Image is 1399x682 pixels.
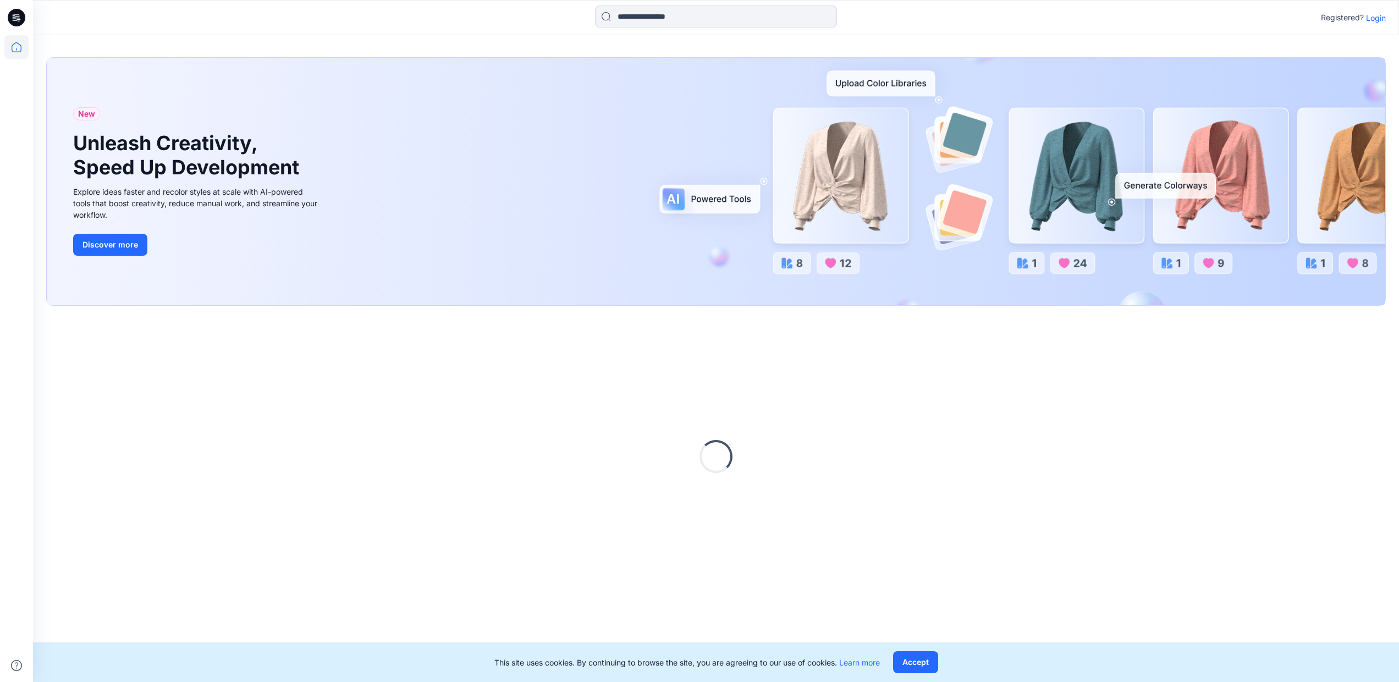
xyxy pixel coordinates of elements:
[494,657,880,668] p: This site uses cookies. By continuing to browse the site, you are agreeing to our use of cookies.
[78,107,95,120] span: New
[73,234,321,256] a: Discover more
[73,131,304,179] h1: Unleash Creativity, Speed Up Development
[1321,11,1364,24] p: Registered?
[1366,12,1386,24] p: Login
[839,658,880,667] a: Learn more
[73,186,321,221] div: Explore ideas faster and recolor styles at scale with AI-powered tools that boost creativity, red...
[893,651,938,673] button: Accept
[73,234,147,256] button: Discover more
